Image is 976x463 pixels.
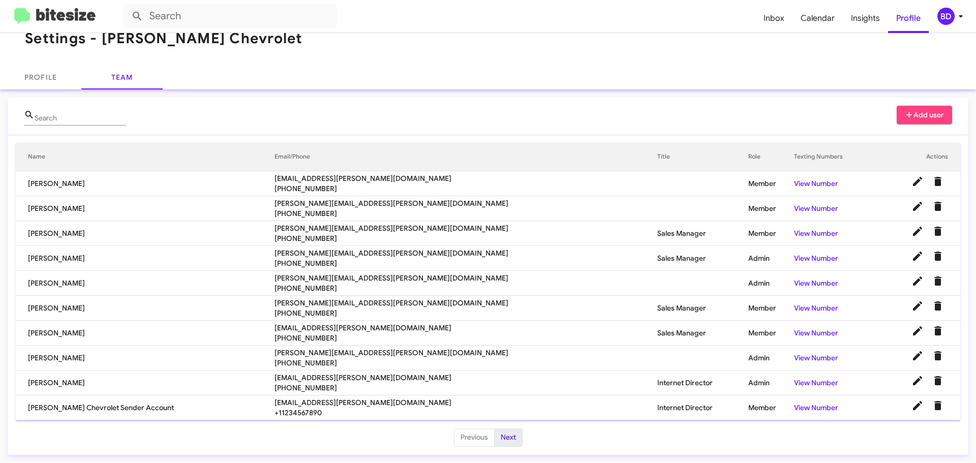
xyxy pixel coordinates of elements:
th: Title [657,143,748,171]
button: Add user [897,106,953,124]
td: Member [748,296,794,321]
button: Delete User [928,171,948,192]
a: Inbox [755,4,792,33]
span: [PERSON_NAME][EMAIL_ADDRESS][PERSON_NAME][DOMAIN_NAME] [274,223,657,233]
button: BD [929,8,965,25]
td: Member [748,221,794,246]
td: Admin [748,346,794,371]
td: Admin [748,246,794,271]
span: [PHONE_NUMBER] [274,283,657,293]
a: Profile [888,4,929,33]
a: Insights [843,4,888,33]
td: Member [748,395,794,420]
td: Member [748,321,794,346]
td: [PERSON_NAME] [16,296,274,321]
td: [PERSON_NAME] [16,321,274,346]
span: [PERSON_NAME][EMAIL_ADDRESS][PERSON_NAME][DOMAIN_NAME] [274,198,657,208]
a: View Number [794,179,838,188]
td: [PERSON_NAME] [16,196,274,221]
td: Sales Manager [657,246,748,271]
span: [PHONE_NUMBER] [274,183,657,194]
td: [PERSON_NAME] [16,246,274,271]
td: [PERSON_NAME] [16,171,274,196]
a: View Number [794,229,838,238]
td: Sales Manager [657,296,748,321]
th: Actions [874,143,960,171]
button: Delete User [928,196,948,217]
span: [PHONE_NUMBER] [274,233,657,243]
span: [PERSON_NAME][EMAIL_ADDRESS][PERSON_NAME][DOMAIN_NAME] [274,273,657,283]
a: View Number [794,403,838,412]
td: [PERSON_NAME] [16,271,274,296]
button: Delete User [928,395,948,416]
span: [PHONE_NUMBER] [274,258,657,268]
span: [PERSON_NAME][EMAIL_ADDRESS][PERSON_NAME][DOMAIN_NAME] [274,298,657,308]
h1: Settings - [PERSON_NAME] Chevrolet [25,30,303,47]
td: Internet Director [657,395,748,420]
button: Delete User [928,271,948,291]
a: View Number [794,378,838,387]
td: Sales Manager [657,221,748,246]
span: [PHONE_NUMBER] [274,358,657,368]
a: Calendar [792,4,843,33]
span: Add user [905,106,944,124]
th: Role [748,143,794,171]
button: Delete User [928,296,948,316]
td: Admin [748,271,794,296]
a: Team [81,65,163,89]
span: [PERSON_NAME][EMAIL_ADDRESS][PERSON_NAME][DOMAIN_NAME] [274,348,657,358]
input: Name or Email [35,114,126,122]
td: [PERSON_NAME] [16,221,274,246]
button: Delete User [928,321,948,341]
span: [EMAIL_ADDRESS][PERSON_NAME][DOMAIN_NAME] [274,173,657,183]
button: Delete User [928,346,948,366]
div: BD [937,8,955,25]
th: Name [16,143,274,171]
a: View Number [794,328,838,337]
td: [PERSON_NAME] [16,371,274,395]
td: Member [748,171,794,196]
a: View Number [794,303,838,313]
button: Delete User [928,221,948,241]
th: Texting Numbers [794,143,874,171]
td: Member [748,196,794,221]
span: [PHONE_NUMBER] [274,333,657,343]
span: [PERSON_NAME][EMAIL_ADDRESS][PERSON_NAME][DOMAIN_NAME] [274,248,657,258]
input: Search [123,4,337,28]
a: View Number [794,353,838,362]
button: Delete User [928,371,948,391]
button: Delete User [928,246,948,266]
span: [PHONE_NUMBER] [274,208,657,219]
td: [PERSON_NAME] [16,346,274,371]
a: View Number [794,254,838,263]
td: Internet Director [657,371,748,395]
a: View Number [794,204,838,213]
span: [PHONE_NUMBER] [274,308,657,318]
span: [PHONE_NUMBER] [274,383,657,393]
td: Admin [748,371,794,395]
span: [EMAIL_ADDRESS][PERSON_NAME][DOMAIN_NAME] [274,397,657,408]
button: Next [494,428,523,447]
a: View Number [794,279,838,288]
span: [EMAIL_ADDRESS][PERSON_NAME][DOMAIN_NAME] [274,323,657,333]
span: +11234567890 [274,408,657,418]
span: [EMAIL_ADDRESS][PERSON_NAME][DOMAIN_NAME] [274,373,657,383]
td: Sales Manager [657,321,748,346]
th: Email/Phone [274,143,657,171]
td: [PERSON_NAME] Chevrolet Sender Account [16,395,274,420]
